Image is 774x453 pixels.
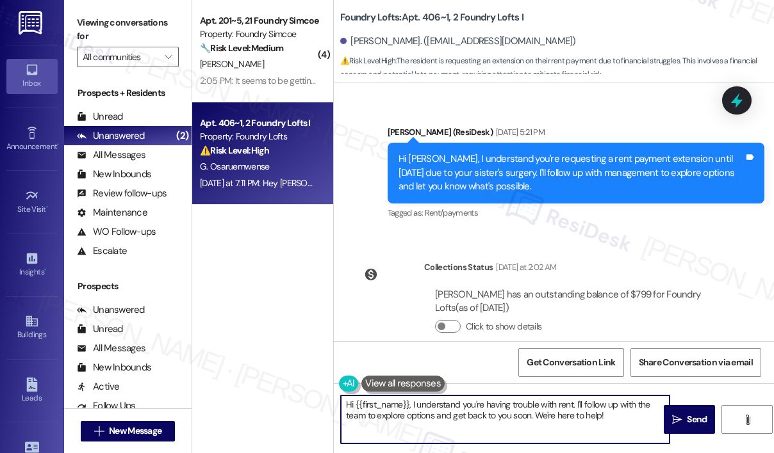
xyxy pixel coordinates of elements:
[165,52,172,62] i: 
[340,56,395,66] strong: ⚠️ Risk Level: High
[77,148,145,162] div: All Messages
[77,361,151,374] div: New Inbounds
[493,125,545,139] div: [DATE] 5:21 PM
[109,424,161,438] span: New Message
[200,130,318,143] div: Property: Foundry Lofts
[388,125,764,143] div: [PERSON_NAME] (ResiDesk)
[687,413,707,426] span: Send
[173,126,192,146] div: (2)
[77,322,123,336] div: Unread
[77,342,145,355] div: All Messages
[6,59,58,93] a: Inbox
[743,415,752,425] i: 
[81,421,176,441] button: New Message
[200,145,269,156] strong: ⚠️ Risk Level: High
[57,140,59,149] span: •
[77,206,147,219] div: Maintenance
[46,203,48,212] span: •
[77,399,136,413] div: Follow Ups
[83,47,158,67] input: All communities
[399,152,744,193] div: Hi [PERSON_NAME], I understand you're requesting a rent payment extension until [DATE] due to you...
[340,35,576,48] div: [PERSON_NAME]. ([EMAIL_ADDRESS][DOMAIN_NAME])
[435,288,719,315] div: [PERSON_NAME] has an outstanding balance of $799 for Foundry Lofts (as of [DATE])
[518,348,623,377] button: Get Conversation Link
[64,86,192,100] div: Prospects + Residents
[200,177,770,189] div: [DATE] at 7:11 PM: Hey [PERSON_NAME], we appreciate your text! We'll be back at 11AM to help you ...
[6,248,58,282] a: Insights •
[493,260,556,274] div: [DATE] at 2:02 AM
[77,110,123,123] div: Unread
[466,320,541,333] label: Click to show details
[77,129,145,143] div: Unanswered
[200,161,270,172] span: G. Osaruemwense
[64,280,192,293] div: Prospects
[424,260,493,274] div: Collections Status
[77,244,127,258] div: Escalate
[200,28,318,41] div: Property: Foundry Simcoe
[77,187,167,200] div: Review follow-ups
[77,13,179,47] label: Viewing conversations for
[6,374,58,408] a: Leads
[630,348,761,377] button: Share Conversation via email
[6,310,58,345] a: Buildings
[200,116,318,130] div: Apt. 406~1, 2 Foundry Lofts I
[77,303,145,317] div: Unanswered
[200,58,264,70] span: [PERSON_NAME]
[6,185,58,219] a: Site Visit •
[672,415,682,425] i: 
[527,356,615,369] span: Get Conversation Link
[77,380,120,393] div: Active
[341,395,670,443] textarea: Hi {{first_name}}, I understand you're having trouble with rent. I'll follow up with the team to ...
[388,203,764,222] div: Tagged as:
[44,266,46,274] span: •
[340,54,774,82] span: : The resident is requesting an extension on their rent payment due to financial struggles. This ...
[200,14,318,28] div: Apt. 201~5, 21 Foundry Simcoe
[639,356,753,369] span: Share Conversation via email
[200,42,283,54] strong: 🔧 Risk Level: Medium
[200,75,366,86] div: 2:05 PM: It seems to be getting louder aswell
[77,168,151,181] div: New Inbounds
[664,405,715,434] button: Send
[77,225,156,239] div: WO Follow-ups
[340,11,523,24] b: Foundry Lofts: Apt. 406~1, 2 Foundry Lofts I
[425,207,479,218] span: Rent/payments
[19,11,45,35] img: ResiDesk Logo
[94,426,104,436] i: 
